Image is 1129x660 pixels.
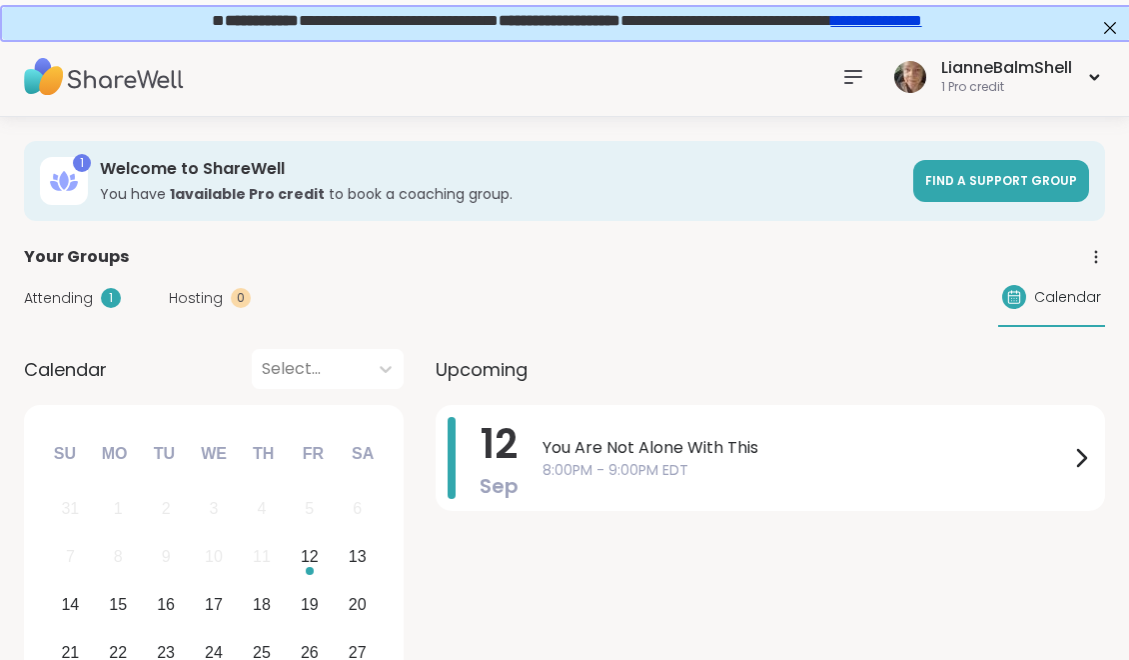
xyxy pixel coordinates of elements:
[43,432,87,476] div: Su
[145,536,188,579] div: Not available Tuesday, September 9th, 2025
[480,472,519,500] span: Sep
[341,432,385,476] div: Sa
[288,536,331,579] div: Choose Friday, September 12th, 2025
[253,591,271,618] div: 18
[66,543,75,570] div: 7
[925,172,1077,189] span: Find a support group
[101,288,121,308] div: 1
[288,584,331,627] div: Choose Friday, September 19th, 2025
[941,57,1072,79] div: LianneBalmShell
[241,536,284,579] div: Not available Thursday, September 11th, 2025
[336,536,379,579] div: Choose Saturday, September 13th, 2025
[305,495,314,522] div: 5
[301,543,319,570] div: 12
[336,488,379,531] div: Not available Saturday, September 6th, 2025
[100,184,901,204] h3: You have to book a coaching group.
[241,488,284,531] div: Not available Thursday, September 4th, 2025
[170,184,325,204] b: 1 available Pro credit
[24,356,107,383] span: Calendar
[481,416,518,472] span: 12
[205,543,223,570] div: 10
[193,584,236,627] div: Choose Wednesday, September 17th, 2025
[353,495,362,522] div: 6
[543,436,1069,460] span: You Are Not Alone With This
[114,543,123,570] div: 8
[24,42,184,112] img: ShareWell Nav Logo
[193,536,236,579] div: Not available Wednesday, September 10th, 2025
[1034,287,1101,308] span: Calendar
[193,488,236,531] div: Not available Wednesday, September 3rd, 2025
[49,584,92,627] div: Choose Sunday, September 14th, 2025
[301,591,319,618] div: 19
[114,495,123,522] div: 1
[100,158,901,180] h3: Welcome to ShareWell
[24,288,93,309] span: Attending
[92,432,136,476] div: Mo
[157,591,175,618] div: 16
[241,584,284,627] div: Choose Thursday, September 18th, 2025
[941,79,1072,96] div: 1 Pro credit
[169,288,223,309] span: Hosting
[894,61,926,93] img: LianneBalmShell
[73,154,91,172] div: 1
[288,488,331,531] div: Not available Friday, September 5th, 2025
[205,591,223,618] div: 17
[349,591,367,618] div: 20
[49,488,92,531] div: Not available Sunday, August 31st, 2025
[61,591,79,618] div: 14
[145,584,188,627] div: Choose Tuesday, September 16th, 2025
[145,488,188,531] div: Not available Tuesday, September 2nd, 2025
[97,488,140,531] div: Not available Monday, September 1st, 2025
[913,160,1089,202] a: Find a support group
[336,584,379,627] div: Choose Saturday, September 20th, 2025
[97,536,140,579] div: Not available Monday, September 8th, 2025
[61,495,79,522] div: 31
[253,543,271,570] div: 11
[192,432,236,476] div: We
[436,356,528,383] span: Upcoming
[162,495,171,522] div: 2
[162,543,171,570] div: 9
[49,536,92,579] div: Not available Sunday, September 7th, 2025
[242,432,286,476] div: Th
[142,432,186,476] div: Tu
[210,495,219,522] div: 3
[24,245,129,269] span: Your Groups
[291,432,335,476] div: Fr
[97,584,140,627] div: Choose Monday, September 15th, 2025
[543,460,1069,481] span: 8:00PM - 9:00PM EDT
[231,288,251,308] div: 0
[109,591,127,618] div: 15
[349,543,367,570] div: 13
[257,495,266,522] div: 4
